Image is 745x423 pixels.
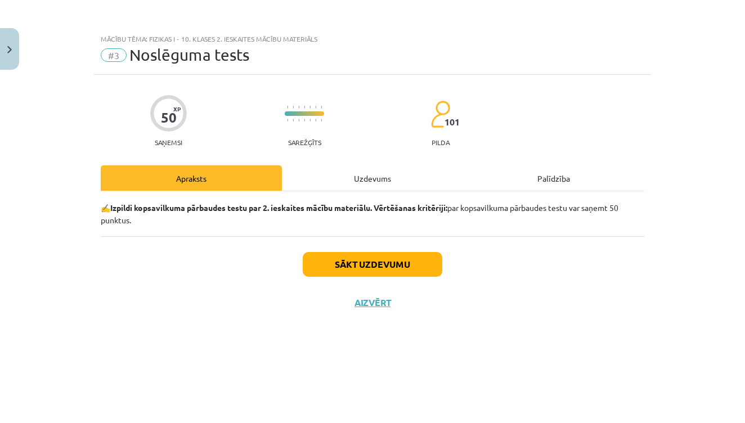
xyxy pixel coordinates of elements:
p: pilda [432,138,450,146]
div: Mācību tēma: Fizikas i - 10. klases 2. ieskaites mācību materiāls [101,35,644,43]
div: 50 [161,110,177,125]
button: Sākt uzdevumu [303,252,442,277]
img: icon-short-line-57e1e144782c952c97e751825c79c345078a6d821885a25fce030b3d8c18986b.svg [287,119,288,121]
img: icon-short-line-57e1e144782c952c97e751825c79c345078a6d821885a25fce030b3d8c18986b.svg [293,106,294,109]
img: icon-short-line-57e1e144782c952c97e751825c79c345078a6d821885a25fce030b3d8c18986b.svg [309,119,311,121]
img: students-c634bb4e5e11cddfef0936a35e636f08e4e9abd3cc4e673bd6f9a4125e45ecb1.svg [430,100,450,128]
p: Saņemsi [150,138,187,146]
img: icon-short-line-57e1e144782c952c97e751825c79c345078a6d821885a25fce030b3d8c18986b.svg [298,119,299,121]
img: icon-short-line-57e1e144782c952c97e751825c79c345078a6d821885a25fce030b3d8c18986b.svg [298,106,299,109]
img: icon-short-line-57e1e144782c952c97e751825c79c345078a6d821885a25fce030b3d8c18986b.svg [293,119,294,121]
div: Palīdzība [463,165,644,191]
span: XP [173,106,181,112]
div: Uzdevums [282,165,463,191]
span: #3 [101,48,127,62]
img: icon-short-line-57e1e144782c952c97e751825c79c345078a6d821885a25fce030b3d8c18986b.svg [315,106,316,109]
img: icon-short-line-57e1e144782c952c97e751825c79c345078a6d821885a25fce030b3d8c18986b.svg [321,106,322,109]
div: Apraksts [101,165,282,191]
span: ✍️ par kopsavilkuma pārbaudes testu var saņemt 50 punktus. [101,202,618,225]
span: 101 [445,117,460,127]
p: Sarežģīts [288,138,321,146]
img: icon-short-line-57e1e144782c952c97e751825c79c345078a6d821885a25fce030b3d8c18986b.svg [304,119,305,121]
span: Noslēguma tests [129,46,249,64]
img: icon-short-line-57e1e144782c952c97e751825c79c345078a6d821885a25fce030b3d8c18986b.svg [315,119,316,121]
img: icon-short-line-57e1e144782c952c97e751825c79c345078a6d821885a25fce030b3d8c18986b.svg [287,106,288,109]
img: icon-short-line-57e1e144782c952c97e751825c79c345078a6d821885a25fce030b3d8c18986b.svg [321,119,322,121]
img: icon-short-line-57e1e144782c952c97e751825c79c345078a6d821885a25fce030b3d8c18986b.svg [304,106,305,109]
b: Izpildi kopsavilkuma pārbaudes testu par 2. ieskaites mācību materiālu. Vērtēšanas kritēriji: [110,202,447,213]
img: icon-close-lesson-0947bae3869378f0d4975bcd49f059093ad1ed9edebbc8119c70593378902aed.svg [7,46,12,53]
img: icon-short-line-57e1e144782c952c97e751825c79c345078a6d821885a25fce030b3d8c18986b.svg [309,106,311,109]
button: Aizvērt [351,297,394,308]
